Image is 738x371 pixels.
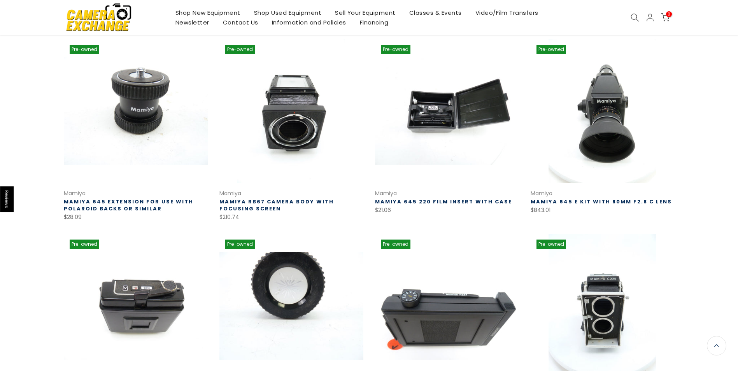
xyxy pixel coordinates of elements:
[64,189,86,197] a: Mamiya
[219,212,363,222] div: $210.74
[353,17,395,27] a: Financing
[531,198,672,205] a: Mamiya 645 E Kit with 80MM F2.8 C Lens
[219,189,241,197] a: Mamiya
[661,13,670,22] a: 0
[375,205,519,215] div: $21.06
[468,8,545,17] a: Video/Film Transfers
[375,189,397,197] a: Mamiya
[64,212,208,222] div: $28.09
[168,17,216,27] a: Newsletter
[168,8,247,17] a: Shop New Equipment
[328,8,403,17] a: Sell Your Equipment
[707,336,726,355] a: Back to the top
[64,198,193,212] a: Mamiya 645 Extension for use with Polaroid Backs or similar
[531,205,675,215] div: $843.01
[247,8,328,17] a: Shop Used Equipment
[402,8,468,17] a: Classes & Events
[219,198,334,212] a: Mamiya RB67 Camera Body with Focusing Screen
[375,198,512,205] a: Mamiya 645 220 Film Insert with case
[265,17,353,27] a: Information and Policies
[216,17,265,27] a: Contact Us
[666,11,672,17] span: 0
[531,189,552,197] a: Mamiya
